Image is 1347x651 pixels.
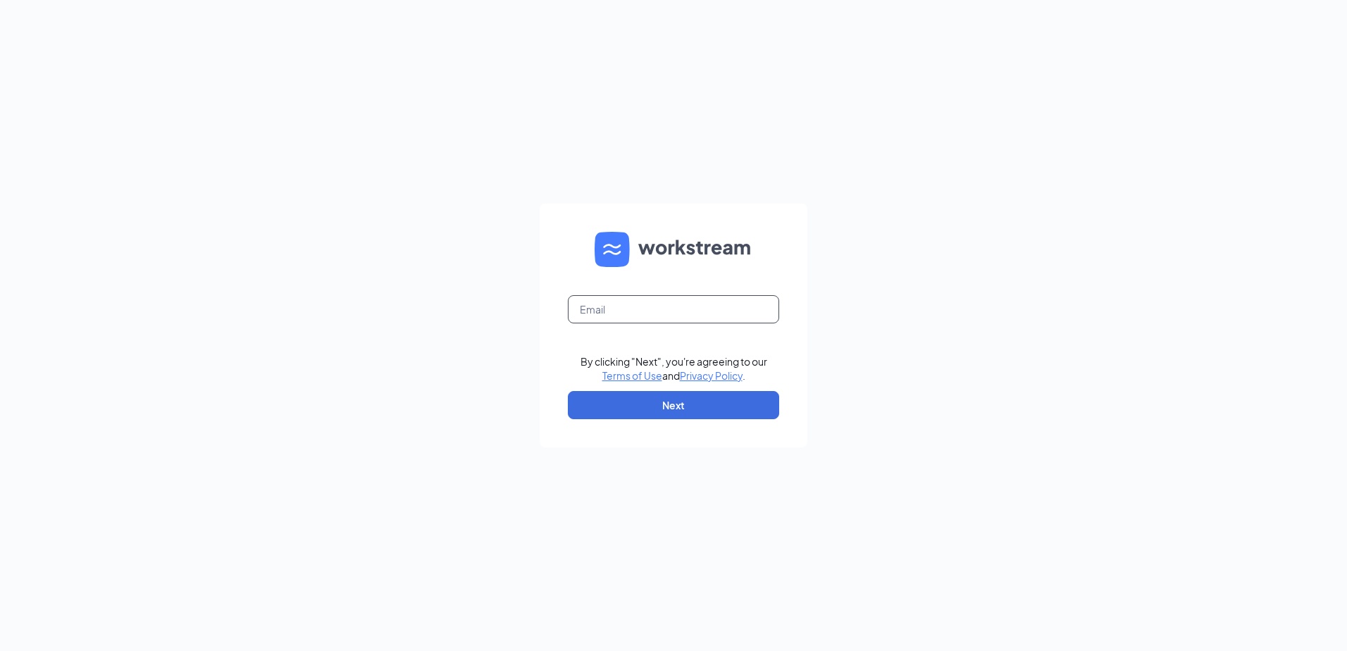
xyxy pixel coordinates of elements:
[568,295,779,323] input: Email
[568,391,779,419] button: Next
[602,369,662,382] a: Terms of Use
[680,369,743,382] a: Privacy Policy
[595,232,752,267] img: WS logo and Workstream text
[581,354,767,383] div: By clicking "Next", you're agreeing to our and .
